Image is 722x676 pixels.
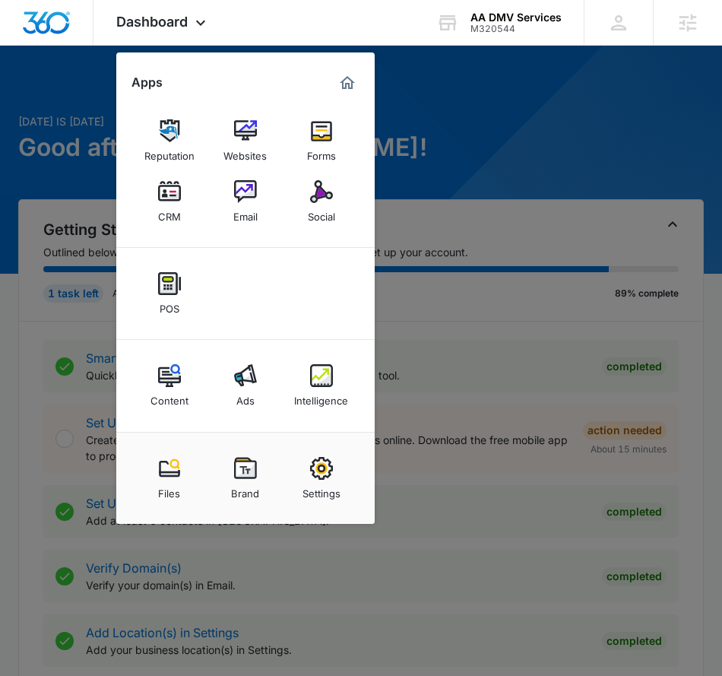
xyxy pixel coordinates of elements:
[293,173,350,230] a: Social
[293,112,350,170] a: Forms
[217,357,274,414] a: Ads
[217,112,274,170] a: Websites
[294,387,348,407] div: Intelligence
[43,24,74,36] div: v 4.0.25
[116,14,188,30] span: Dashboard
[24,40,36,52] img: website_grey.svg
[141,357,198,414] a: Content
[217,173,274,230] a: Email
[168,90,256,100] div: Keywords by Traffic
[231,480,259,500] div: Brand
[217,449,274,507] a: Brand
[40,40,167,52] div: Domain: [DOMAIN_NAME]
[141,112,198,170] a: Reputation
[158,480,180,500] div: Files
[144,142,195,162] div: Reputation
[131,75,163,90] h2: Apps
[141,449,198,507] a: Files
[158,203,181,223] div: CRM
[150,387,188,407] div: Content
[470,24,562,34] div: account id
[141,265,198,322] a: POS
[293,357,350,414] a: Intelligence
[151,88,163,100] img: tab_keywords_by_traffic_grey.svg
[223,142,267,162] div: Websites
[233,203,258,223] div: Email
[307,142,336,162] div: Forms
[58,90,136,100] div: Domain Overview
[302,480,340,500] div: Settings
[293,449,350,507] a: Settings
[41,88,53,100] img: tab_domain_overview_orange.svg
[160,295,179,315] div: POS
[470,11,562,24] div: account name
[24,24,36,36] img: logo_orange.svg
[236,387,255,407] div: Ads
[308,203,335,223] div: Social
[141,173,198,230] a: CRM
[335,71,359,95] a: Marketing 360® Dashboard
